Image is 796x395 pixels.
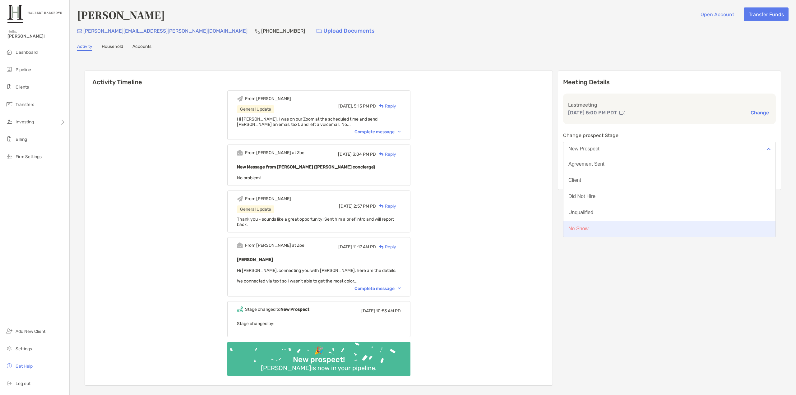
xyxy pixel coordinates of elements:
[376,103,396,109] div: Reply
[338,152,352,157] span: [DATE]
[563,188,775,204] button: Did Not Hire
[245,96,291,101] div: From [PERSON_NAME]
[354,103,376,109] span: 5:15 PM PD
[398,131,401,133] img: Chevron icon
[312,346,326,355] div: 🎉
[354,286,401,291] div: Complete message
[568,194,595,199] div: Did Not Hire
[6,345,13,352] img: settings icon
[563,78,776,86] p: Meeting Details
[568,109,617,117] p: [DATE] 5:00 PM PDT
[227,342,410,371] img: Confetti
[619,110,625,115] img: communication type
[6,135,13,143] img: billing icon
[102,44,123,51] a: Household
[6,66,13,73] img: pipeline icon
[237,268,396,284] span: Hi [PERSON_NAME], connecting you with [PERSON_NAME], here are the details: We connected via text ...
[6,100,13,108] img: transfers icon
[696,7,739,21] button: Open Account
[16,381,30,386] span: Log out
[6,48,13,56] img: dashboard icon
[361,308,375,314] span: [DATE]
[376,308,401,314] span: 10:53 AM PD
[132,44,151,51] a: Accounts
[237,257,273,262] b: [PERSON_NAME]
[237,217,394,227] span: Thank you - sounds like a great opportunity! Sent him a brief intro and will report back.
[83,27,248,35] p: [PERSON_NAME][EMAIL_ADDRESS][PERSON_NAME][DOMAIN_NAME]
[261,27,305,35] p: [PHONE_NUMBER]
[338,244,352,250] span: [DATE]
[237,242,243,248] img: Event icon
[6,379,13,387] img: logout icon
[379,104,384,108] img: Reply icon
[6,153,13,160] img: firm-settings icon
[353,244,376,250] span: 11:17 AM PD
[237,105,274,113] div: General Update
[379,245,384,249] img: Reply icon
[258,364,379,372] div: [PERSON_NAME] is now in your pipeline.
[339,204,353,209] span: [DATE]
[568,146,599,152] div: New Prospect
[16,364,33,369] span: Get Help
[16,67,31,72] span: Pipeline
[353,152,376,157] span: 3:04 PM PD
[245,243,304,248] div: From [PERSON_NAME] at Zoe
[245,150,304,155] div: From [PERSON_NAME] at Zoe
[376,151,396,158] div: Reply
[568,210,593,215] div: Unqualified
[77,29,82,33] img: Email Icon
[77,7,165,22] h4: [PERSON_NAME]
[16,85,29,90] span: Clients
[237,196,243,202] img: Event icon
[6,118,13,125] img: investing icon
[563,221,775,237] button: No Show
[398,287,401,289] img: Chevron icon
[16,119,34,125] span: Investing
[237,320,401,328] p: Stage changed by:
[563,172,775,188] button: Client
[563,142,776,156] button: New Prospect
[749,109,771,116] button: Change
[237,175,261,181] span: No problem!
[354,129,401,135] div: Complete message
[563,204,775,221] button: Unqualified
[7,34,66,39] span: [PERSON_NAME]!
[245,307,309,312] div: Stage changed to
[563,156,775,172] button: Agreement Sent
[16,102,34,107] span: Transfers
[16,50,38,55] span: Dashboard
[237,96,243,102] img: Event icon
[6,83,13,90] img: clients icon
[85,71,553,86] h6: Activity Timeline
[7,2,62,25] img: Zoe Logo
[237,205,274,213] div: General Update
[237,306,243,312] img: Event icon
[237,150,243,156] img: Event icon
[16,137,27,142] span: Billing
[379,204,384,208] img: Reply icon
[6,327,13,335] img: add_new_client icon
[6,362,13,370] img: get-help icon
[237,164,375,170] b: New Message from [PERSON_NAME] ([PERSON_NAME] concierge)
[280,307,309,312] b: New Prospect
[376,244,396,250] div: Reply
[744,7,789,21] button: Transfer Funds
[16,346,32,351] span: Settings
[77,44,92,51] a: Activity
[568,101,771,109] p: Last meeting
[16,329,45,334] span: Add New Client
[376,203,396,209] div: Reply
[563,131,776,139] p: Change prospect Stage
[568,226,589,232] div: No Show
[290,355,347,364] div: New prospect!
[237,117,377,127] span: Hi [PERSON_NAME], I was on our Zoom at the scheduled time and send [PERSON_NAME] an email, text, ...
[767,148,771,150] img: Open dropdown arrow
[568,177,581,183] div: Client
[379,152,384,156] img: Reply icon
[338,103,353,109] span: [DATE],
[354,204,376,209] span: 2:57 PM PD
[16,154,42,159] span: Firm Settings
[245,196,291,201] div: From [PERSON_NAME]
[317,29,322,33] img: button icon
[312,24,379,38] a: Upload Documents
